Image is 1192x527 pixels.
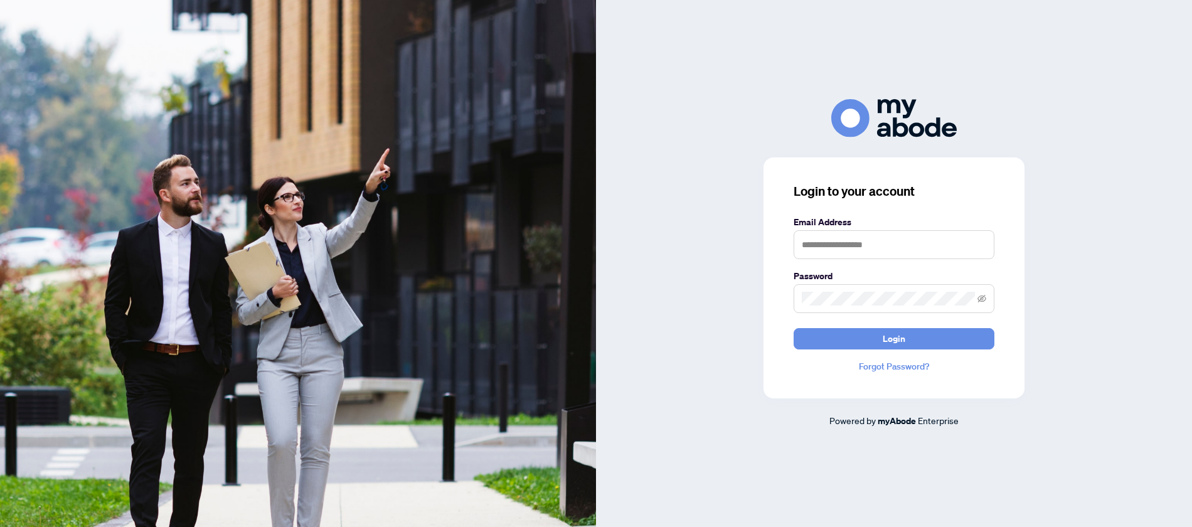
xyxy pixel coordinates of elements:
span: Login [883,329,905,349]
a: myAbode [878,414,916,428]
h3: Login to your account [794,183,994,200]
label: Email Address [794,215,994,229]
span: Powered by [829,415,876,426]
img: ma-logo [831,99,957,137]
span: Enterprise [918,415,959,426]
label: Password [794,269,994,283]
span: eye-invisible [977,294,986,303]
a: Forgot Password? [794,359,994,373]
button: Login [794,328,994,349]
